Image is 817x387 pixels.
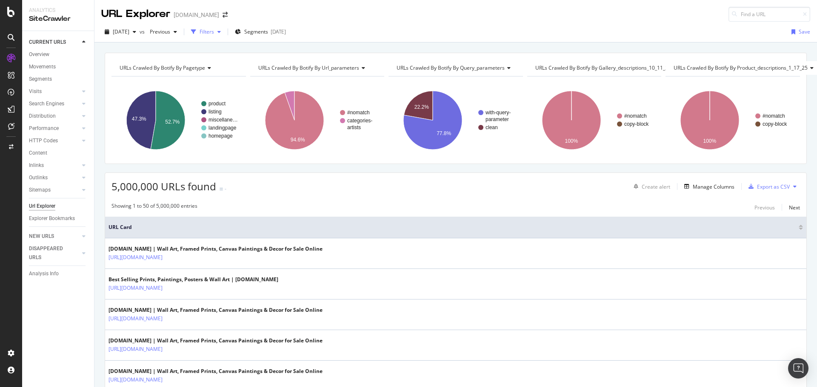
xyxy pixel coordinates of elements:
[29,173,80,182] a: Outlinks
[29,50,88,59] a: Overview
[29,124,80,133] a: Performance
[209,125,237,131] text: landingpage
[111,202,197,212] div: Showing 1 to 50 of 5,000,000 entries
[534,61,684,75] h4: URLs Crawled By Botify By gallery_descriptions_10_11_22
[223,12,228,18] div: arrow-right-arrow-left
[624,121,649,127] text: copy-block
[109,245,323,253] div: [DOMAIN_NAME] | Wall Art, Framed Prints, Canvas Paintings & Decor for Sale Online
[565,138,578,144] text: 100%
[209,117,238,123] text: miscellane…
[535,64,671,71] span: URLs Crawled By Botify By gallery_descriptions_10_11_22
[209,133,233,139] text: homepage
[209,109,222,115] text: listing
[165,119,180,125] text: 52.7%
[666,83,800,157] svg: A chart.
[624,113,647,119] text: #nomatch
[29,75,52,84] div: Segments
[258,64,359,71] span: URLs Crawled By Botify By url_parameters
[225,185,226,192] div: -
[29,38,66,47] div: CURRENT URLS
[111,179,216,193] span: 5,000,000 URLs found
[789,204,800,211] div: Next
[231,25,289,39] button: Segments[DATE]
[109,276,278,283] div: Best Selling Prints, Paintings, Posters & Wall Art | [DOMAIN_NAME]
[763,121,787,127] text: copy-block
[674,64,808,71] span: URLs Crawled By Botify By product_descriptions_1_17_25
[799,28,810,35] div: Save
[437,130,451,136] text: 77.8%
[29,62,88,71] a: Movements
[200,28,214,35] div: Filters
[109,337,323,345] div: [DOMAIN_NAME] | Wall Art, Framed Prints, Canvas Paintings & Decor for Sale Online
[789,202,800,212] button: Next
[29,149,88,158] a: Content
[29,244,80,262] a: DISAPPEARED URLS
[29,161,80,170] a: Inlinks
[29,161,44,170] div: Inlinks
[29,87,80,96] a: Visits
[29,186,80,195] a: Sitemaps
[29,244,72,262] div: DISAPPEARED URLS
[29,99,80,108] a: Search Engines
[132,116,146,122] text: 47.3%
[29,202,88,211] a: Url Explorer
[250,83,385,157] svg: A chart.
[29,173,48,182] div: Outlinks
[29,38,80,47] a: CURRENT URLS
[29,269,88,278] a: Analysis Info
[397,64,505,71] span: URLs Crawled By Botify By query_parameters
[29,14,87,24] div: SiteCrawler
[347,110,370,116] text: #nomatch
[728,7,810,22] input: Find a URL
[220,188,223,190] img: Equal
[29,7,87,14] div: Analytics
[101,7,170,21] div: URL Explorer
[29,50,49,59] div: Overview
[745,180,790,193] button: Export as CSV
[788,358,808,379] div: Open Intercom Messenger
[29,232,80,241] a: NEW URLS
[29,232,54,241] div: NEW URLS
[389,83,523,157] svg: A chart.
[29,62,56,71] div: Movements
[757,183,790,190] div: Export as CSV
[527,83,662,157] svg: A chart.
[414,104,429,110] text: 22.2%
[146,25,180,39] button: Previous
[630,180,670,193] button: Create alert
[120,64,205,71] span: URLs Crawled By Botify By pagetype
[109,376,163,384] a: [URL][DOMAIN_NAME]
[763,113,785,119] text: #nomatch
[109,314,163,323] a: [URL][DOMAIN_NAME]
[29,136,58,145] div: HTTP Codes
[109,253,163,262] a: [URL][DOMAIN_NAME]
[486,116,509,122] text: parameter
[485,110,511,116] text: with-query-
[118,61,238,75] h4: URLs Crawled By Botify By pagetype
[347,118,372,124] text: categories-
[29,149,47,158] div: Content
[642,183,670,190] div: Create alert
[29,214,75,223] div: Explorer Bookmarks
[693,183,734,190] div: Manage Columns
[681,181,734,192] button: Manage Columns
[113,28,129,35] span: 2025 Jul. 30th
[29,112,56,121] div: Distribution
[29,75,88,84] a: Segments
[140,28,146,35] span: vs
[788,25,810,39] button: Save
[271,28,286,35] div: [DATE]
[109,223,797,231] span: URL Card
[754,204,775,211] div: Previous
[29,214,88,223] a: Explorer Bookmarks
[109,284,163,292] a: [URL][DOMAIN_NAME]
[209,101,226,107] text: product
[111,83,246,157] svg: A chart.
[29,202,55,211] div: Url Explorer
[29,124,59,133] div: Performance
[101,25,140,39] button: [DATE]
[257,61,377,75] h4: URLs Crawled By Botify By url_parameters
[347,124,361,130] text: artists
[29,87,42,96] div: Visits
